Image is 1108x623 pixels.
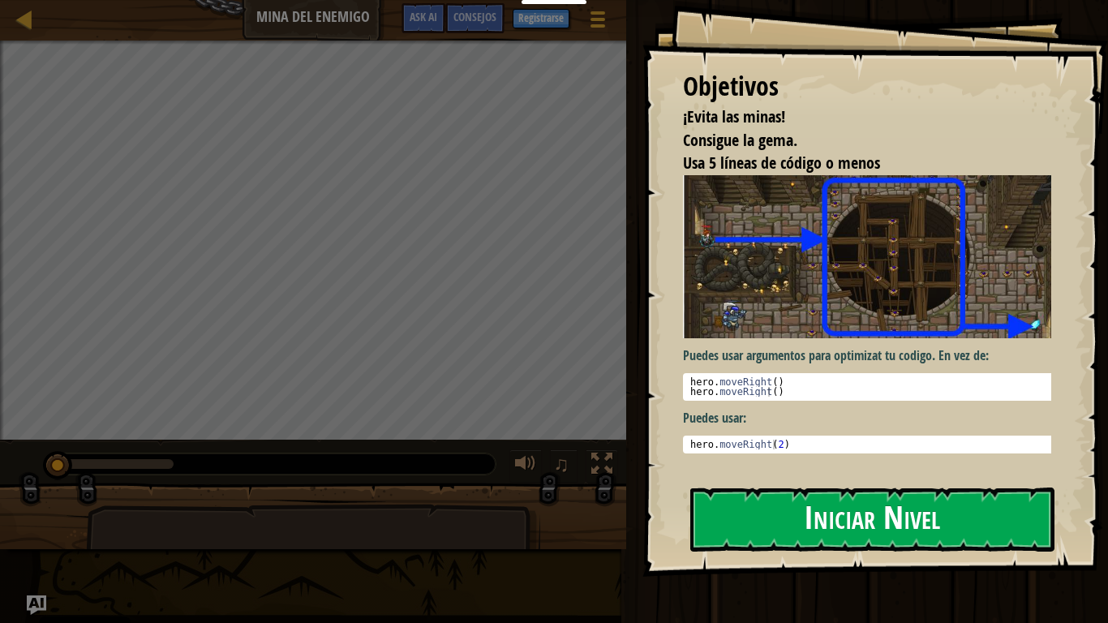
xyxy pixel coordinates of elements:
[683,68,1051,105] div: Objetivos
[683,105,785,127] span: ¡Evita las minas!
[683,409,1063,428] p: Puedes usar:
[553,452,569,476] span: ♫
[683,129,797,151] span: Consigue la gema.
[402,3,445,33] button: Ask AI
[509,449,542,483] button: Ajustar volúmen
[663,105,1047,129] li: ¡Evita las minas!
[410,9,437,24] span: Ask AI
[683,175,1063,338] img: Mina enemiga
[690,488,1054,552] button: Iniciar Nivel
[663,129,1047,153] li: Consigue la gema.
[683,152,880,174] span: Usa 5 líneas de código o menos
[513,9,569,28] button: Registrarse
[578,3,618,41] button: Mostrar menú del juego
[663,152,1047,175] li: Usa 5 líneas de código o menos
[27,595,46,615] button: Ask AI
[453,9,496,24] span: Consejos
[550,449,578,483] button: ♫
[586,449,618,483] button: Alterna pantalla completa.
[683,346,1063,365] p: Puedes usar argumentos para optimizat tu codigo. En vez de:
